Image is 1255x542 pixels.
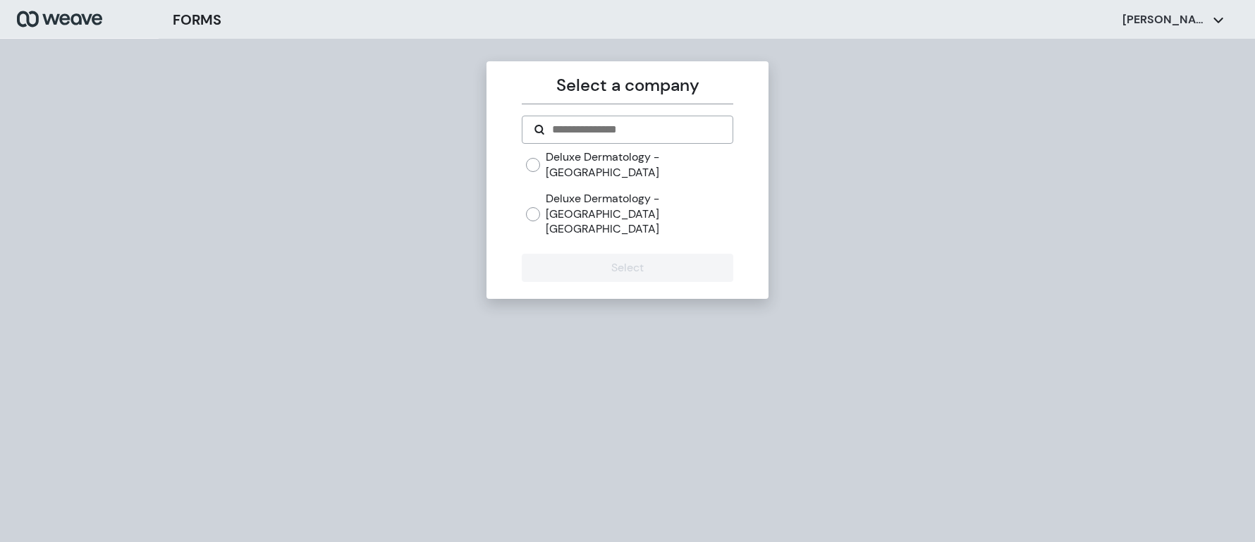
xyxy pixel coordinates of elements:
label: Deluxe Dermatology - [GEOGRAPHIC_DATA] [546,149,733,180]
h3: FORMS [173,9,221,30]
button: Select [522,254,733,282]
p: [PERSON_NAME] [1122,12,1207,27]
label: Deluxe Dermatology - [GEOGRAPHIC_DATA] [GEOGRAPHIC_DATA] [546,191,733,237]
input: Search [551,121,721,138]
p: Select a company [522,73,733,98]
